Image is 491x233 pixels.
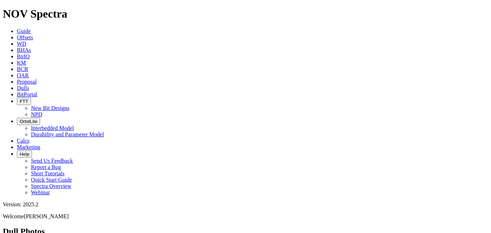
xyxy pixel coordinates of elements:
[31,177,72,183] a: Quick Start Guide
[31,111,42,117] a: NPD
[17,85,29,91] a: Dulls
[17,66,28,72] a: BCR
[17,79,37,85] a: Proposal
[31,131,104,137] a: Durability and Parameter Model
[3,201,488,208] div: Version: 2025.2
[20,151,29,157] span: Help
[17,28,31,34] a: Guide
[31,183,71,189] a: Spectra Overview
[17,72,29,78] a: OAR
[17,150,32,158] button: Help
[3,7,488,20] h1: NOV Spectra
[17,98,31,105] button: FTT
[24,213,69,219] span: [PERSON_NAME]
[17,144,40,150] a: Marketing
[17,41,26,47] a: WD
[20,99,28,104] span: FTT
[31,158,73,164] a: Send Us Feedback
[20,119,37,124] span: OrbitLite
[31,164,61,170] a: Report a Bug
[17,138,30,144] a: Calcs
[17,47,31,53] a: BHAs
[17,91,37,97] a: BitPortal
[17,60,26,66] a: KM
[31,105,69,111] a: New Bit Designs
[31,125,74,131] a: Interbedded Model
[31,189,50,195] a: Webinar
[17,53,30,59] a: BitIQ
[17,34,33,40] a: Offsets
[31,170,65,176] a: Short Tutorials
[17,118,40,125] button: OrbitLite
[3,213,488,220] p: Welcome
